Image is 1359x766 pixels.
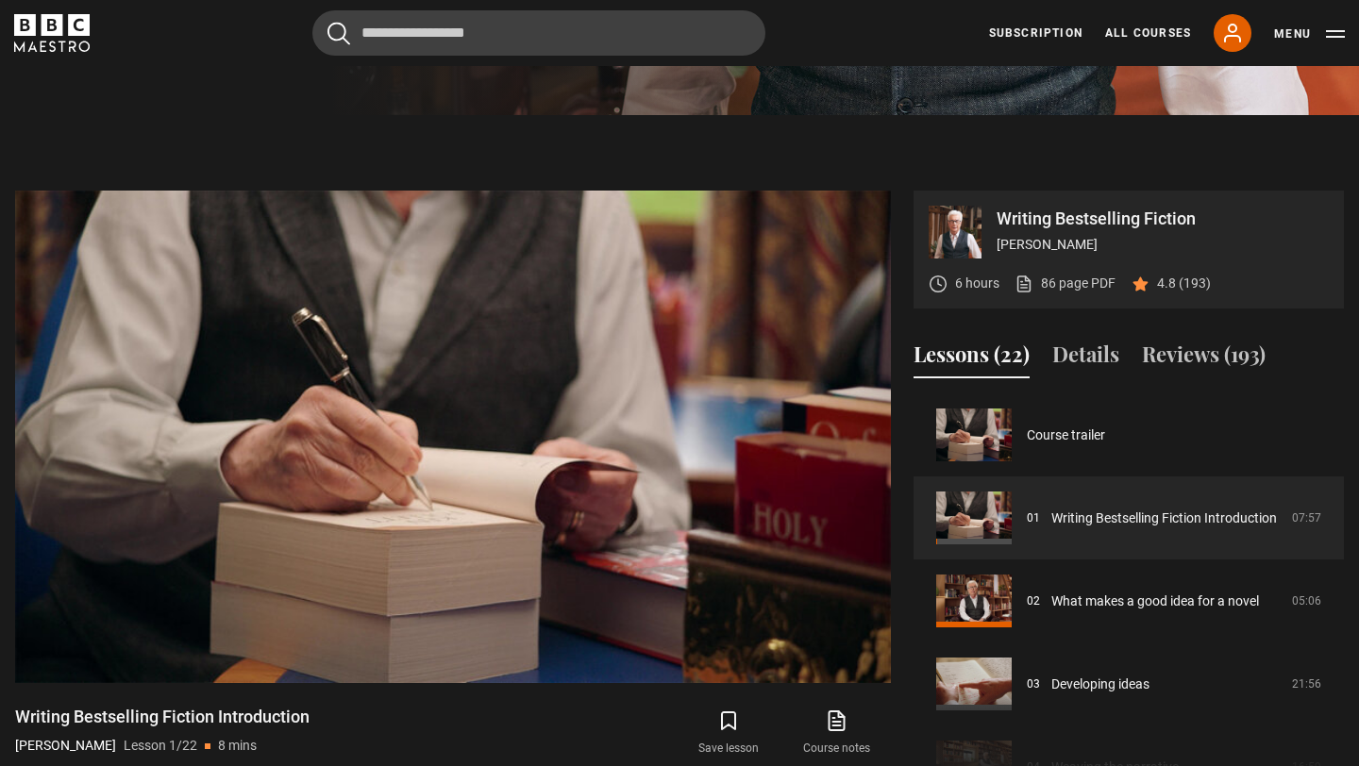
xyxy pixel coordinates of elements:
button: Details [1052,339,1119,378]
p: 6 hours [955,274,999,293]
button: Toggle navigation [1274,25,1345,43]
a: 86 page PDF [1015,274,1116,293]
p: [PERSON_NAME] [997,235,1329,255]
svg: BBC Maestro [14,14,90,52]
a: What makes a good idea for a novel [1051,591,1259,611]
a: Writing Bestselling Fiction Introduction [1051,508,1277,528]
p: 8 mins [218,736,257,756]
h1: Writing Bestselling Fiction Introduction [15,706,310,728]
p: Lesson 1/22 [124,736,197,756]
a: Course notes [783,706,891,760]
a: Course trailer [1027,425,1105,445]
button: Submit the search query [327,22,350,45]
button: Reviews (193) [1142,339,1266,378]
a: Developing ideas [1051,674,1149,694]
button: Lessons (22) [914,339,1030,378]
video-js: Video Player [15,191,891,683]
a: Subscription [989,25,1082,42]
p: 4.8 (193) [1157,274,1211,293]
button: Save lesson [675,706,782,760]
p: [PERSON_NAME] [15,736,116,756]
a: All Courses [1105,25,1191,42]
input: Search [312,10,765,56]
p: Writing Bestselling Fiction [997,210,1329,227]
